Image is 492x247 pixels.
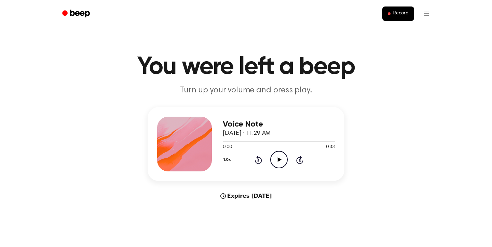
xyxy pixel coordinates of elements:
h1: You were left a beep [71,55,421,79]
h3: Voice Note [223,120,335,129]
button: 1.0x [223,154,233,166]
span: 0:33 [326,144,335,151]
button: Open menu [418,5,435,22]
span: Record [393,11,409,17]
span: 0:00 [223,144,232,151]
p: Turn up your volume and press play. [115,85,377,96]
button: Record [382,6,414,21]
span: [DATE] · 11:29 AM [223,130,271,136]
a: Beep [57,7,96,21]
div: Expires [DATE] [148,192,344,200]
